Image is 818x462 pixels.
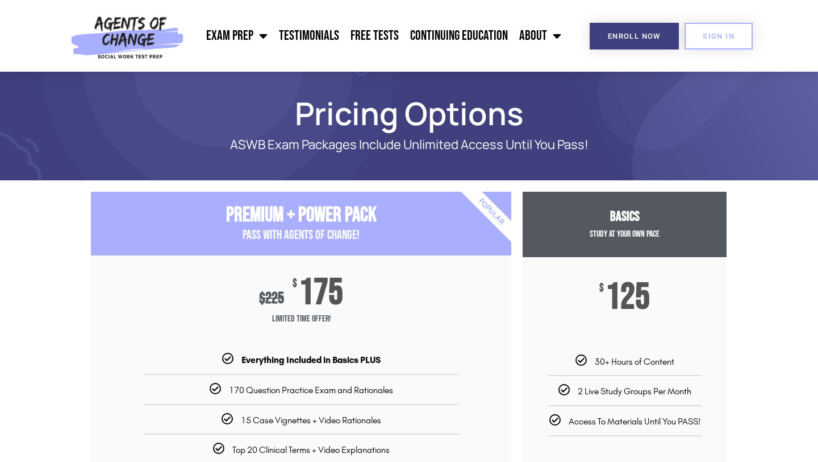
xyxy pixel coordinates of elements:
span: 15 Case Vignettes + Video Rationales [241,415,381,426]
h3: Premium + Power Pack [91,203,511,228]
span: Limited Time Offer! [91,308,511,331]
span: $ [293,278,297,290]
span: 170 Question Practice Exam and Rationales [229,385,393,395]
a: About [514,22,567,50]
a: Free Tests [345,22,404,50]
span: 175 [299,278,343,308]
h3: Basics [523,209,727,225]
a: Enroll Now [590,23,679,49]
span: 30+ Hours of Content [595,356,674,367]
a: SIGN IN [685,23,753,49]
span: Top 20 Clinical Terms + Video Explanations [232,444,390,455]
span: SIGN IN [703,32,734,40]
h1: Pricing Options [85,100,733,126]
p: ASWB Exam Packages Include Unlimited Access Until You Pass! [131,138,687,152]
span: 125 [606,283,650,312]
a: Continuing Education [404,22,514,50]
span: Study at your Own Pace [590,229,660,240]
a: Testimonials [273,22,345,50]
span: Enroll Now [608,32,661,40]
a: Exam Prep [201,22,273,50]
span: PASS with AGENTS OF CHANGE! [243,228,360,243]
span: $ [599,283,604,294]
nav: Menu [189,22,567,50]
span: Access To Materials Until You PASS! [569,416,700,427]
div: 225 [259,289,284,308]
b: Everything Included in Basics PLUS [241,354,381,365]
span: $ [259,289,265,308]
span: 2 Live Study Groups Per Month [578,386,691,397]
div: Popular [426,146,557,278]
